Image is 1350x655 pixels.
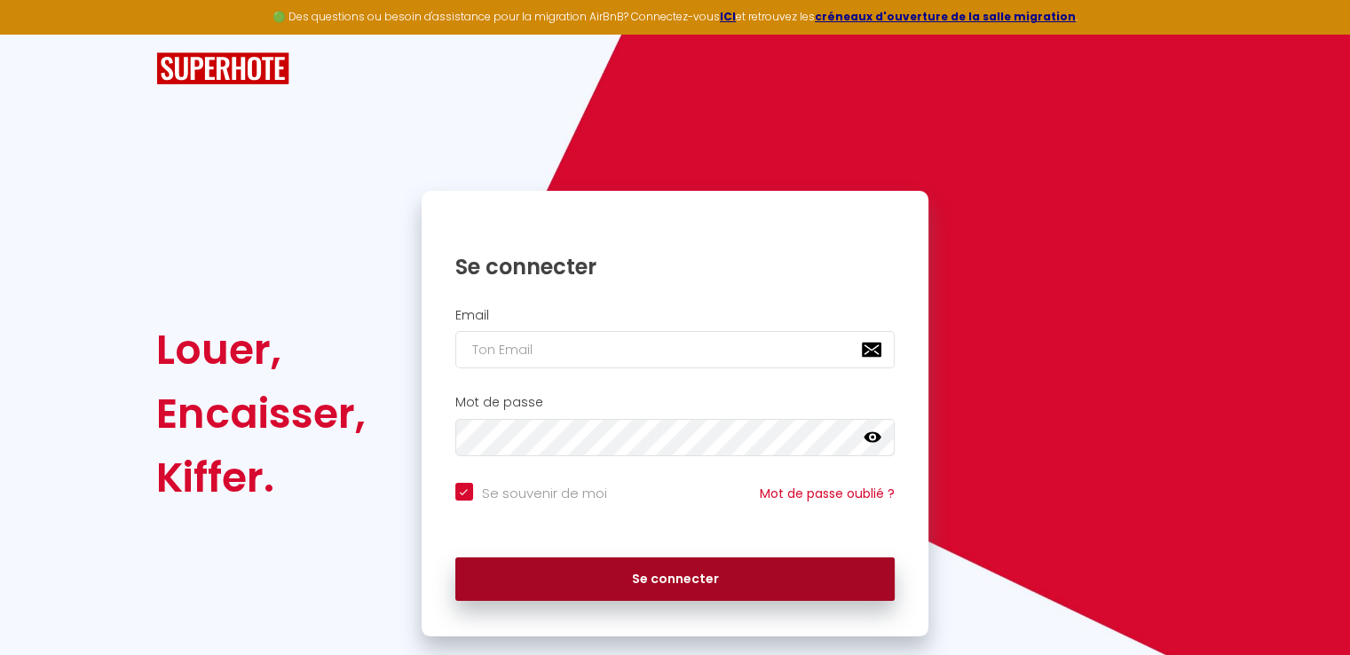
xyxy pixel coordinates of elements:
button: Se connecter [455,557,896,602]
div: Encaisser, [156,382,366,446]
input: Ton Email [455,331,896,368]
a: ICI [720,9,736,24]
h1: Se connecter [455,253,896,280]
h2: Email [455,308,896,323]
a: créneaux d'ouverture de la salle migration [815,9,1076,24]
a: Mot de passe oublié ? [760,485,895,502]
div: Kiffer. [156,446,366,509]
img: SuperHote logo [156,52,289,85]
h2: Mot de passe [455,395,896,410]
div: Louer, [156,318,366,382]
